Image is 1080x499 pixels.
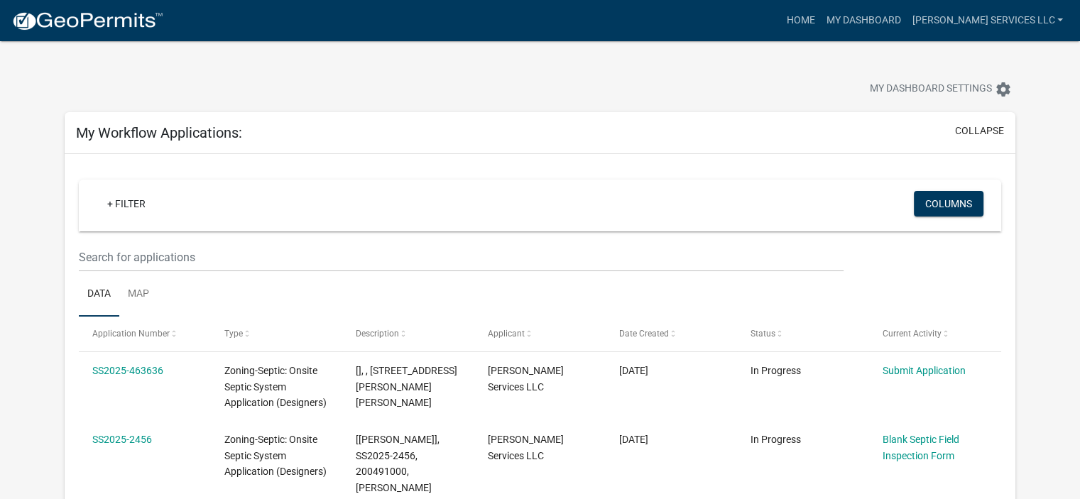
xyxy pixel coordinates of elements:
[906,7,1069,34] a: [PERSON_NAME] Services LLC
[751,365,801,376] span: In Progress
[356,365,457,409] span: [], , 200492000, DEAN SPAETH, 39021 DORA LEE RD
[96,191,157,216] a: + Filter
[488,329,525,339] span: Applicant
[619,329,669,339] span: Date Created
[356,329,399,339] span: Description
[995,81,1012,98] i: settings
[869,317,1000,351] datatable-header-cell: Current Activity
[955,124,1004,138] button: collapse
[914,191,983,216] button: Columns
[619,365,648,376] span: 08/14/2025
[224,329,243,339] span: Type
[883,434,959,461] a: Blank Septic Field Inspection Form
[79,317,210,351] datatable-header-cell: Application Number
[92,329,170,339] span: Application Number
[820,7,906,34] a: My Dashboard
[751,434,801,445] span: In Progress
[210,317,342,351] datatable-header-cell: Type
[488,434,564,461] span: JenCo Services LLC
[870,81,992,98] span: My Dashboard Settings
[883,329,942,339] span: Current Activity
[619,434,648,445] span: 08/14/2025
[342,317,474,351] datatable-header-cell: Description
[751,329,775,339] span: Status
[606,317,737,351] datatable-header-cell: Date Created
[92,365,163,376] a: SS2025-463636
[79,272,119,317] a: Data
[119,272,158,317] a: Map
[488,365,564,393] span: JenCo Services LLC
[224,365,327,409] span: Zoning-Septic: Onsite Septic System Application (Designers)
[76,124,242,141] h5: My Workflow Applications:
[224,434,327,478] span: Zoning-Septic: Onsite Septic System Application (Designers)
[737,317,868,351] datatable-header-cell: Status
[79,243,844,272] input: Search for applications
[883,365,966,376] a: Submit Application
[92,434,152,445] a: SS2025-2456
[474,317,605,351] datatable-header-cell: Applicant
[858,75,1023,103] button: My Dashboard Settingssettings
[780,7,820,34] a: Home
